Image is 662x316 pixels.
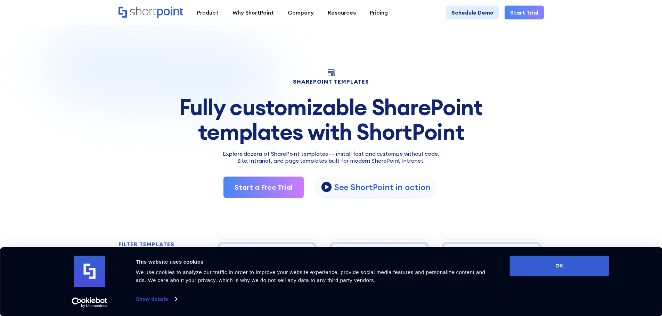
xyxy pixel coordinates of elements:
a: Usercentrics Cookiebot - opens in a new window [59,297,120,308]
a: open lightbox [315,177,436,198]
div: Company [288,8,314,17]
a: Schedule Demo [446,6,499,19]
a: Home [118,7,183,18]
img: Intranet Layout 6 – SharePoint Homepage Design: Personalized intranet homepage for search, news, ... [332,244,427,315]
div: Product [197,8,219,17]
a: Why ShortPoint [226,6,281,19]
p: Explore dozens of SharePoint templates — install fast and customize without code. [118,150,544,158]
a: Company [281,6,321,19]
a: Pricing [363,6,395,19]
div: Why ShortPoint [232,8,274,17]
img: Team Hub 4 – SharePoint Employee Portal Template: Employee portal for people, calendar, skills, a... [444,244,539,315]
a: Show details [136,294,177,304]
div: Pricing [370,8,388,17]
h1: SHAREPOINT TEMPLATES [118,79,544,84]
button: OK [510,256,609,276]
h2: Site, intranet, and page templates built for modern SharePoint Intranet. [118,158,544,164]
img: logo [74,256,105,287]
span: We use cookies to analyze our traffic in order to improve your website experience, provide social... [136,269,485,283]
a: Start a Free Trial [223,177,304,198]
div: FILTER TEMPLATES [118,241,174,247]
div: This website uses cookies [136,258,494,266]
img: Intranet Layout 2 – SharePoint Homepage Design: Modern homepage for news, tools, people, and events. [220,244,314,315]
a: Resources [321,6,363,19]
div: Resources [328,8,356,17]
a: Start Trial [505,6,544,19]
div: Fully customizable SharePoint templates with ShortPoint [118,95,544,144]
p: See ShortPoint in action [334,182,431,193]
a: Product [190,6,226,19]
